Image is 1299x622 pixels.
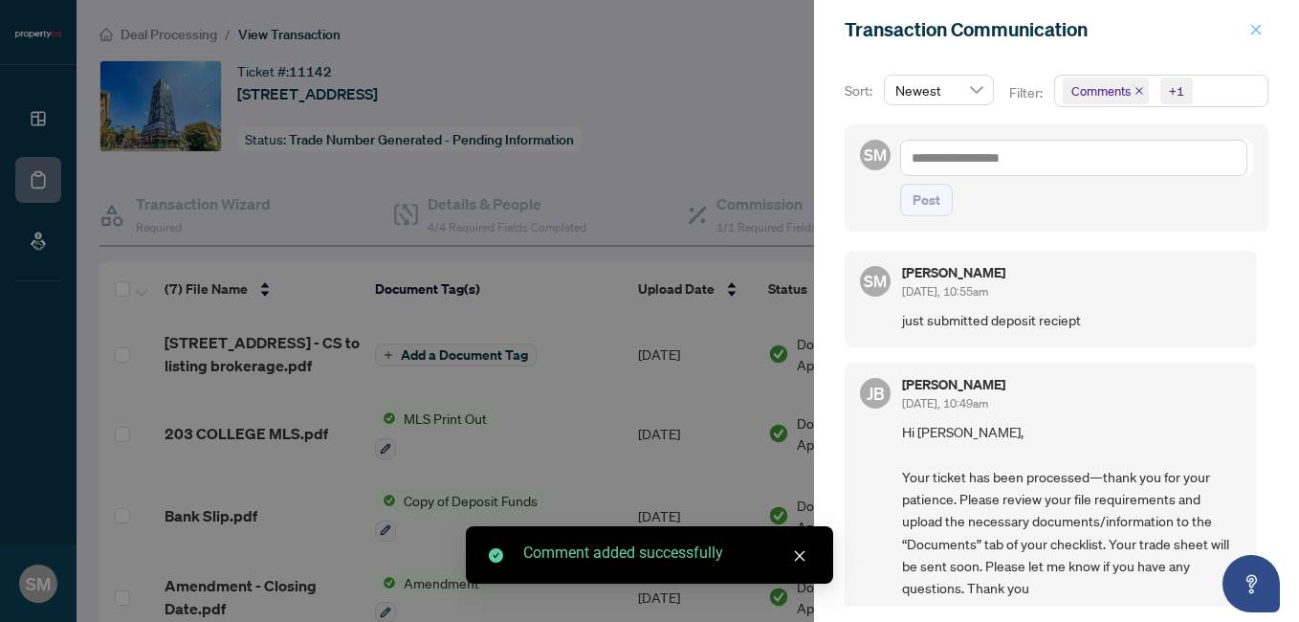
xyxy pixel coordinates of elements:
[793,549,806,563] span: close
[1222,555,1280,612] button: Open asap
[1249,23,1263,36] span: close
[864,269,887,294] span: SM
[902,396,988,411] span: [DATE], 10:49am
[902,421,1242,600] span: Hi [PERSON_NAME], Your ticket has been processed—thank you for your patience. Please review your ...
[1071,81,1131,100] span: Comments
[489,548,503,563] span: check-circle
[1009,82,1046,103] p: Filter:
[895,76,982,104] span: Newest
[864,143,887,167] span: SM
[845,15,1244,44] div: Transaction Communication
[902,284,988,299] span: [DATE], 10:55am
[789,545,810,566] a: Close
[902,378,1005,391] h5: [PERSON_NAME]
[1134,86,1144,96] span: close
[902,266,1005,279] h5: [PERSON_NAME]
[845,80,876,101] p: Sort:
[1169,81,1184,100] div: +1
[523,542,810,565] div: Comment added successfully
[902,309,1242,331] span: just submitted deposit reciept
[867,380,885,407] span: JB
[900,184,953,216] button: Post
[1063,78,1149,104] span: Comments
